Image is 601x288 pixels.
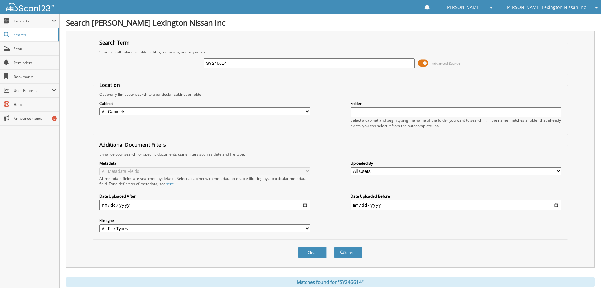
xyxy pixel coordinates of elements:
label: Cabinet [99,101,310,106]
span: Bookmarks [14,74,56,79]
button: Search [334,247,362,258]
span: [PERSON_NAME] [445,5,481,9]
span: Reminders [14,60,56,65]
span: Scan [14,46,56,52]
button: Clear [298,247,327,258]
img: scan123-logo-white.svg [6,3,54,11]
span: Advanced Search [432,61,460,66]
div: All metadata fields are searched by default. Select a cabinet with metadata to enable filtering b... [99,176,310,187]
input: end [351,200,561,210]
div: Matches found for "SY246614" [66,277,595,287]
div: Enhance your search for specific documents using filters such as date and file type. [96,151,564,157]
input: start [99,200,310,210]
a: here [166,181,174,187]
label: Date Uploaded Before [351,193,561,199]
span: User Reports [14,88,52,93]
div: Searches all cabinets, folders, files, metadata, and keywords [96,49,564,55]
div: Select a cabinet and begin typing the name of the folder you want to search in. If the name match... [351,118,561,128]
label: Folder [351,101,561,106]
span: [PERSON_NAME] Lexington Nissan Inc [505,5,586,9]
legend: Location [96,82,123,89]
label: Date Uploaded After [99,193,310,199]
span: Search [14,32,55,38]
span: Cabinets [14,18,52,24]
span: Announcements [14,116,56,121]
legend: Additional Document Filters [96,141,169,148]
h1: Search [PERSON_NAME] Lexington Nissan Inc [66,17,595,28]
label: Metadata [99,161,310,166]
label: File type [99,218,310,223]
label: Uploaded By [351,161,561,166]
div: Optionally limit your search to a particular cabinet or folder [96,92,564,97]
span: Help [14,102,56,107]
legend: Search Term [96,39,133,46]
div: 5 [52,116,57,121]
